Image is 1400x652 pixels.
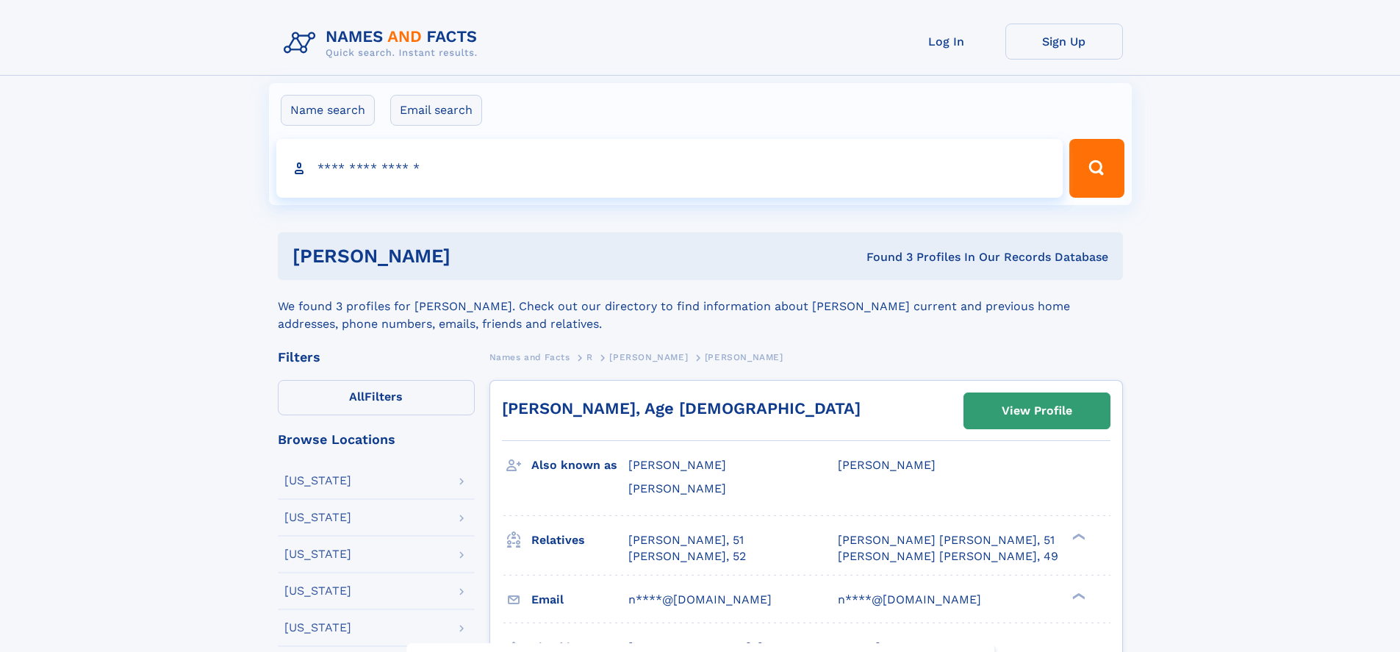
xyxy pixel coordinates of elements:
[284,512,351,523] div: [US_STATE]
[609,352,688,362] span: [PERSON_NAME]
[278,280,1123,333] div: We found 3 profiles for [PERSON_NAME]. Check out our directory to find information about [PERSON_...
[281,95,375,126] label: Name search
[628,481,726,495] span: [PERSON_NAME]
[284,548,351,560] div: [US_STATE]
[349,390,365,404] span: All
[284,585,351,597] div: [US_STATE]
[1069,591,1086,601] div: ❯
[1069,531,1086,541] div: ❯
[284,622,351,634] div: [US_STATE]
[1002,394,1072,428] div: View Profile
[838,548,1058,565] a: [PERSON_NAME] [PERSON_NAME], 49
[531,528,628,553] h3: Relatives
[284,475,351,487] div: [US_STATE]
[278,433,475,446] div: Browse Locations
[586,352,593,362] span: R
[278,380,475,415] label: Filters
[628,458,726,472] span: [PERSON_NAME]
[278,24,489,63] img: Logo Names and Facts
[838,532,1055,548] a: [PERSON_NAME] [PERSON_NAME], 51
[628,548,746,565] a: [PERSON_NAME], 52
[838,458,936,472] span: [PERSON_NAME]
[964,393,1110,429] a: View Profile
[531,453,628,478] h3: Also known as
[705,352,783,362] span: [PERSON_NAME]
[292,247,658,265] h1: [PERSON_NAME]
[278,351,475,364] div: Filters
[390,95,482,126] label: Email search
[276,139,1063,198] input: search input
[658,249,1108,265] div: Found 3 Profiles In Our Records Database
[1069,139,1124,198] button: Search Button
[531,587,628,612] h3: Email
[1005,24,1123,60] a: Sign Up
[888,24,1005,60] a: Log In
[586,348,593,366] a: R
[489,348,570,366] a: Names and Facts
[628,532,744,548] a: [PERSON_NAME], 51
[502,399,861,418] a: [PERSON_NAME], Age [DEMOGRAPHIC_DATA]
[609,348,688,366] a: [PERSON_NAME]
